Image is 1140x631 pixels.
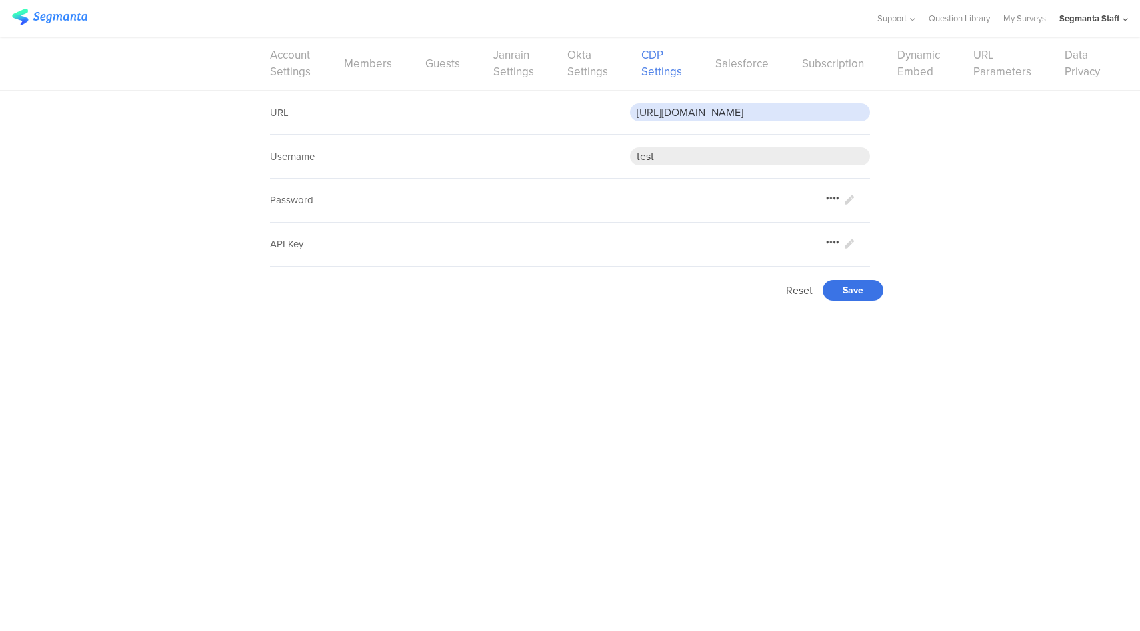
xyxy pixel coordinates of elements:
[567,47,608,80] a: Okta Settings
[877,12,907,25] span: Support
[425,55,460,72] a: Guests
[12,9,87,25] img: segmanta logo
[823,280,883,301] div: Save
[630,147,870,165] input: Username
[1065,47,1100,80] a: Data Privacy
[270,105,289,120] sg-field-title: URL
[897,47,940,80] a: Dynamic Embed
[786,283,813,298] sg-setting-edit-trigger: Reset
[270,47,311,80] a: Account Settings
[715,55,769,72] a: Salesforce
[270,149,315,164] sg-field-title: Username
[1059,12,1119,25] div: Segmanta Staff
[270,237,303,251] div: API Key
[344,55,392,72] a: Members
[493,47,534,80] a: Janrain Settings
[802,55,864,72] a: Subscription
[630,103,870,121] input: URL
[973,47,1031,80] a: URL Parameters
[270,193,313,207] div: Password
